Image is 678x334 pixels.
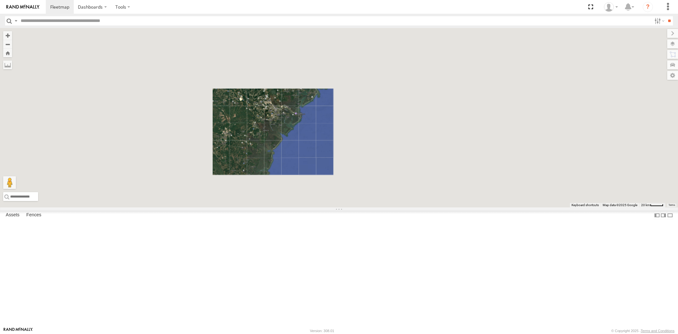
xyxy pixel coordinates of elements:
label: Assets [3,211,23,220]
label: Search Query [13,16,18,25]
button: Drag Pegman onto the map to open Street View [3,176,16,189]
a: Terms (opens in new tab) [668,204,675,206]
label: Dock Summary Table to the Right [660,211,667,220]
div: Sardor Khadjimedov [602,2,620,12]
div: © Copyright 2025 - [611,329,675,333]
button: Zoom Home [3,49,12,57]
label: Map Settings [667,71,678,80]
button: Keyboard shortcuts [572,203,599,207]
label: Fences [23,211,45,220]
span: Map data ©2025 Google [603,203,637,207]
i: ? [643,2,653,12]
img: rand-logo.svg [6,5,39,9]
label: Hide Summary Table [667,211,673,220]
label: Measure [3,60,12,69]
a: Terms and Conditions [641,329,675,333]
label: Dock Summary Table to the Left [654,211,660,220]
label: Search Filter Options [652,16,666,25]
span: 20 km [641,203,650,207]
button: Map Scale: 20 km per 38 pixels [639,203,665,207]
button: Zoom out [3,40,12,49]
a: Visit our Website [3,328,33,334]
button: Zoom in [3,31,12,40]
div: Version: 308.01 [310,329,334,333]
